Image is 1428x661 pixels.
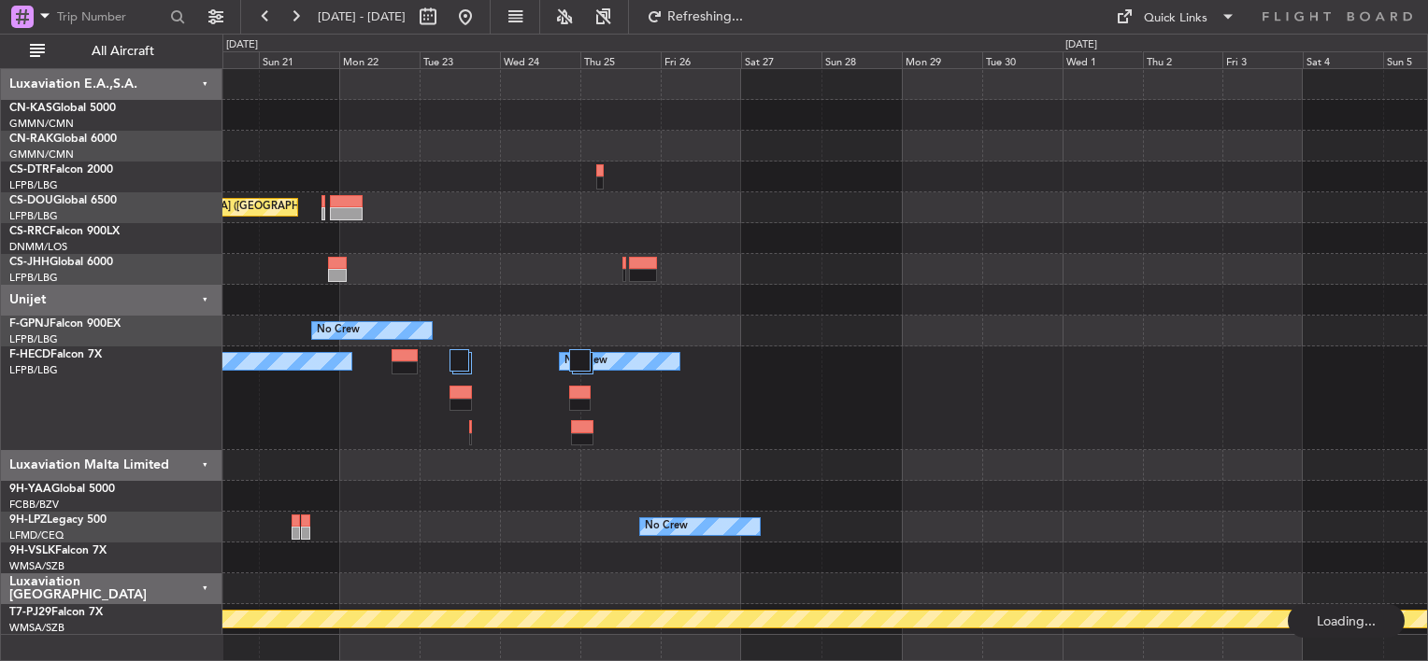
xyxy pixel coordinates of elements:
div: Mon 29 [902,51,982,68]
div: Wed 24 [500,51,580,68]
div: Wed 1 [1063,51,1143,68]
div: Tue 23 [420,51,500,68]
div: Fri 26 [661,51,741,68]
a: DNMM/LOS [9,240,67,254]
div: No Crew [645,513,688,541]
span: CS-RRC [9,226,50,237]
div: [DATE] [1065,37,1097,53]
div: Sat 27 [741,51,821,68]
a: LFPB/LBG [9,271,58,285]
a: GMMN/CMN [9,148,74,162]
a: T7-PJ29Falcon 7X [9,607,103,618]
a: GMMN/CMN [9,117,74,131]
a: LFPB/LBG [9,209,58,223]
span: 9H-LPZ [9,514,47,526]
span: CS-DOU [9,195,53,206]
span: F-HECD [9,349,50,360]
input: Trip Number [57,3,164,31]
a: F-GPNJFalcon 900EX [9,318,121,330]
button: Quick Links [1107,2,1245,32]
a: LFPB/LBG [9,332,58,346]
div: Loading... [1288,604,1405,638]
div: Sun 28 [821,51,902,68]
a: CS-RRCFalcon 900LX [9,226,120,237]
a: FCBB/BZV [9,498,59,512]
span: T7-PJ29 [9,607,51,618]
button: Refreshing... [638,2,750,32]
a: CN-RAKGlobal 6000 [9,134,117,145]
a: LFPB/LBG [9,178,58,192]
div: Mon 22 [339,51,420,68]
span: Refreshing... [666,10,745,23]
div: Fri 3 [1222,51,1303,68]
span: All Aircraft [49,45,197,58]
a: WMSA/SZB [9,621,64,635]
a: 9H-YAAGlobal 5000 [9,484,115,495]
a: 9H-VSLKFalcon 7X [9,545,107,556]
a: CS-JHHGlobal 6000 [9,257,113,268]
a: CS-DTRFalcon 2000 [9,164,113,176]
div: No Crew [317,316,360,345]
span: CS-DTR [9,164,50,176]
a: 9H-LPZLegacy 500 [9,514,107,526]
a: LFPB/LBG [9,363,58,377]
span: CN-KAS [9,103,52,114]
span: CN-RAK [9,134,53,145]
a: F-HECDFalcon 7X [9,349,102,360]
a: CS-DOUGlobal 6500 [9,195,117,206]
a: WMSA/SZB [9,559,64,573]
div: Quick Links [1144,9,1207,28]
div: Sun 21 [259,51,339,68]
div: No Crew [564,347,607,375]
a: LFMD/CEQ [9,528,64,542]
div: Thu 2 [1143,51,1223,68]
div: Thu 25 [580,51,661,68]
span: 9H-YAA [9,484,51,495]
span: F-GPNJ [9,318,50,330]
button: All Aircraft [21,36,203,66]
a: CN-KASGlobal 5000 [9,103,116,114]
span: 9H-VSLK [9,545,55,556]
div: [DATE] [226,37,258,53]
div: Tue 30 [982,51,1063,68]
span: [DATE] - [DATE] [318,8,406,25]
span: CS-JHH [9,257,50,268]
div: Sat 4 [1303,51,1383,68]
